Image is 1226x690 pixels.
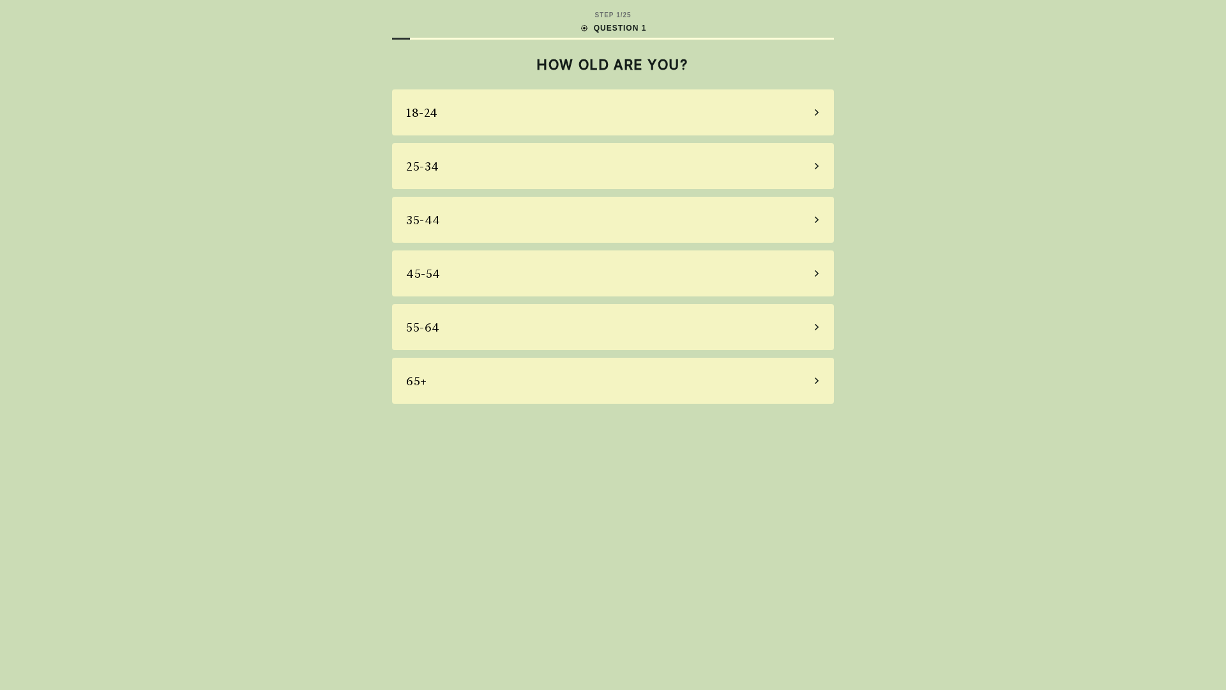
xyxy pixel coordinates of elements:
div: QUESTION 1 [580,22,647,34]
div: 35-44 [406,211,441,229]
div: 55-64 [406,319,440,336]
div: 18-24 [406,104,438,121]
div: 45-54 [406,265,441,282]
div: 25-34 [406,158,439,175]
div: STEP 1 / 25 [594,10,631,20]
h2: HOW OLD ARE YOU? [392,56,834,73]
div: 65+ [406,372,427,390]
